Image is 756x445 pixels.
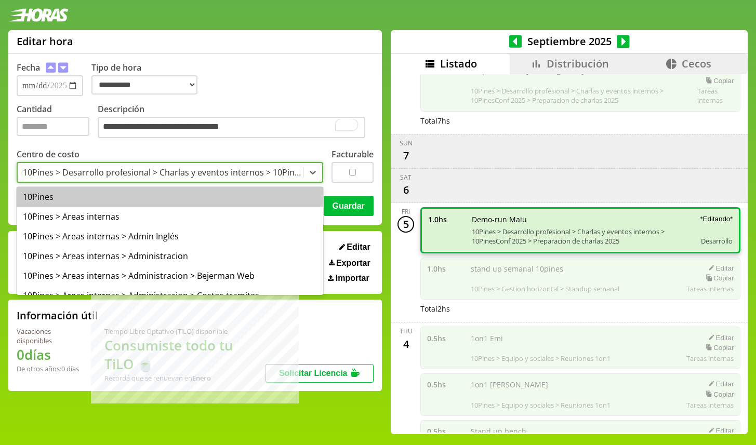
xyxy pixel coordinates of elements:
[17,246,323,266] div: 10Pines > Areas internas > Administracion
[17,286,323,317] div: 10Pines > Areas internas > Administracion > Costos tramites Administrativos
[420,304,740,314] div: Total 2 hs
[192,373,211,383] b: Enero
[326,258,374,268] button: Exportar
[17,207,323,226] div: 10Pines > Areas internas
[402,207,410,216] div: Fri
[279,369,348,377] span: Solicitar Licencia
[91,62,206,96] label: Tipo de hora
[104,336,266,373] h1: Consumiste todo tu TiLO 🍵
[547,57,609,71] span: Distribución
[400,327,413,335] div: Thu
[8,8,69,22] img: logotipo
[17,345,79,364] h1: 0 días
[17,187,323,207] div: 10Pines
[336,259,370,268] span: Exportar
[397,182,414,198] div: 6
[397,216,414,233] div: 5
[682,57,711,71] span: Cecos
[17,117,89,136] input: Cantidad
[17,62,40,73] label: Fecha
[336,242,374,252] button: Editar
[17,327,79,345] div: Vacaciones disponibles
[266,364,374,383] button: Solicitar Licencia
[331,149,374,160] label: Facturable
[98,117,365,139] textarea: To enrich screen reader interactions, please activate Accessibility in Grammarly extension settings
[440,57,477,71] span: Listado
[400,173,412,182] div: Sat
[400,139,413,147] div: Sun
[91,75,197,95] select: Tipo de hora
[324,196,374,215] button: Guardar
[397,147,414,164] div: 7
[522,34,617,48] span: Septiembre 2025
[98,103,374,141] label: Descripción
[17,364,79,373] div: De otros años: 0 días
[17,266,323,286] div: 10Pines > Areas internas > Administracion > Bejerman Web
[104,327,266,336] div: Tiempo Libre Optativo (TiLO) disponible
[17,226,323,246] div: 10Pines > Areas internas > Admin Inglés
[17,149,79,160] label: Centro de costo
[336,274,369,283] span: Importar
[17,34,73,48] h1: Editar hora
[420,116,740,126] div: Total 7 hs
[391,74,748,433] div: scrollable content
[17,103,98,141] label: Cantidad
[104,373,266,383] div: Recordá que se renuevan en
[347,242,370,252] span: Editar
[397,335,414,352] div: 4
[23,167,304,178] div: 10Pines > Desarrollo profesional > Charlas y eventos internos > 10PinesConf 2025 > Preparacion de...
[17,308,98,322] h2: Información útil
